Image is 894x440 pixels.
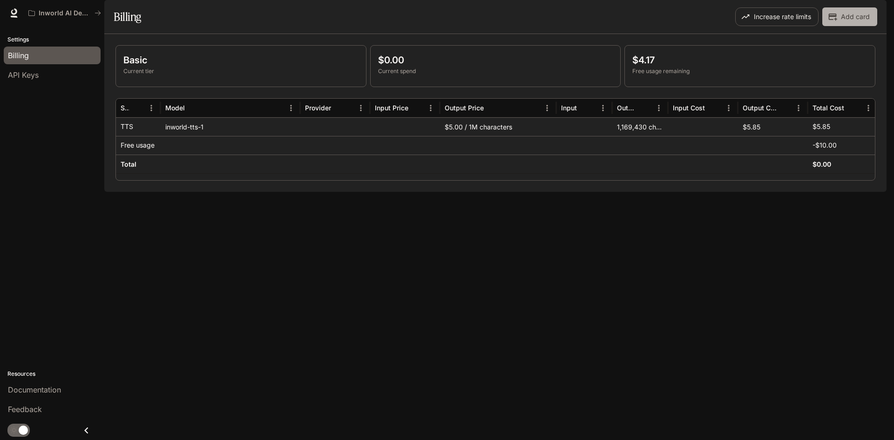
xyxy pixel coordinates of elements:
button: Menu [596,101,610,115]
button: Add card [822,7,877,26]
div: Model [165,104,185,112]
button: Menu [354,101,368,115]
button: Menu [144,101,158,115]
p: $5.85 [813,122,830,131]
p: $0.00 [378,53,613,67]
div: Input Cost [673,104,705,112]
div: Output [617,104,637,112]
button: Sort [638,101,652,115]
p: TTS [121,122,133,131]
button: Sort [778,101,792,115]
h1: Billing [114,7,141,26]
div: Output Price [445,104,484,112]
div: Input Price [375,104,408,112]
div: Input [561,104,577,112]
button: Increase rate limits [735,7,819,26]
button: Menu [861,101,875,115]
div: Output Cost [743,104,777,112]
div: inworld-tts-1 [161,117,300,136]
button: Sort [409,101,423,115]
button: Sort [578,101,592,115]
p: Current tier [123,67,359,75]
div: 1,169,430 characters [612,117,668,136]
button: Sort [332,101,346,115]
div: Provider [305,104,331,112]
p: Free usage remaining [632,67,867,75]
button: Sort [706,101,720,115]
p: $4.17 [632,53,867,67]
h6: $0.00 [813,160,831,169]
div: Total Cost [813,104,844,112]
button: Sort [485,101,499,115]
h6: Total [121,160,136,169]
button: All workspaces [24,4,105,22]
button: Menu [540,101,554,115]
p: Free usage [121,141,155,150]
p: Current spend [378,67,613,75]
button: Menu [722,101,736,115]
button: Menu [284,101,298,115]
button: Sort [845,101,859,115]
button: Menu [792,101,806,115]
div: $5.00 / 1M characters [440,117,556,136]
button: Sort [186,101,200,115]
p: -$10.00 [813,141,837,150]
p: Basic [123,53,359,67]
div: Service [121,104,129,112]
div: $5.85 [738,117,808,136]
p: Inworld AI Demos [39,9,91,17]
button: Menu [652,101,666,115]
button: Sort [130,101,144,115]
button: Menu [424,101,438,115]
